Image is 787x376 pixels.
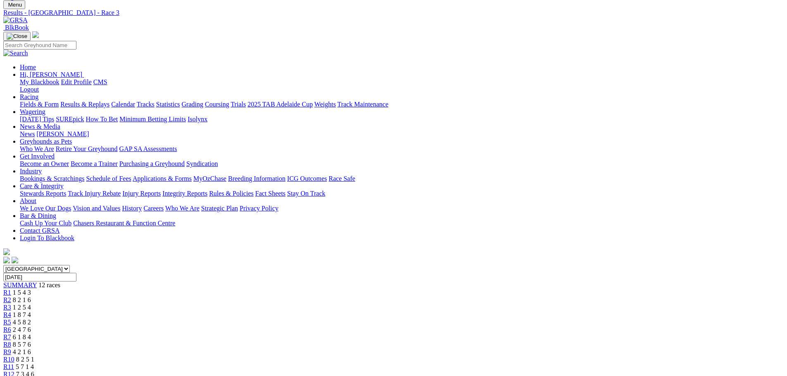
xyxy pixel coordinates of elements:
a: Chasers Restaurant & Function Centre [73,220,175,227]
img: twitter.svg [12,257,18,263]
span: 12 races [38,281,60,289]
a: Stay On Track [287,190,325,197]
span: Menu [8,2,22,8]
a: Minimum Betting Limits [119,116,186,123]
a: Careers [143,205,164,212]
input: Select date [3,273,76,281]
img: logo-grsa-white.png [3,248,10,255]
a: Strategic Plan [201,205,238,212]
a: Trials [231,101,246,108]
a: Industry [20,168,42,175]
a: Contact GRSA [20,227,59,234]
a: Logout [20,86,39,93]
a: R8 [3,341,11,348]
span: 8 2 5 1 [16,356,34,363]
div: Get Involved [20,160,784,168]
a: SUREpick [56,116,84,123]
img: GRSA [3,17,28,24]
a: Track Maintenance [338,101,388,108]
a: R5 [3,319,11,326]
span: 1 8 7 4 [13,311,31,318]
span: 8 2 1 6 [13,296,31,303]
a: Applications & Forms [133,175,192,182]
span: 8 5 7 6 [13,341,31,348]
div: Industry [20,175,784,182]
a: Privacy Policy [240,205,278,212]
a: Stewards Reports [20,190,66,197]
a: Bookings & Scratchings [20,175,84,182]
a: Cash Up Your Club [20,220,71,227]
a: Isolynx [188,116,207,123]
span: BlkBook [5,24,29,31]
a: News [20,130,35,137]
span: R2 [3,296,11,303]
a: R4 [3,311,11,318]
a: R7 [3,333,11,341]
span: Hi, [PERSON_NAME] [20,71,82,78]
a: Become a Trainer [71,160,118,167]
a: [DATE] Tips [20,116,54,123]
a: Retire Your Greyhound [56,145,118,152]
a: Rules & Policies [209,190,254,197]
span: 6 1 8 4 [13,333,31,341]
a: Integrity Reports [162,190,207,197]
span: 5 7 1 4 [16,363,34,370]
div: About [20,205,784,212]
a: [PERSON_NAME] [36,130,89,137]
a: Tracks [137,101,155,108]
a: R3 [3,304,11,311]
a: Calendar [111,101,135,108]
a: R1 [3,289,11,296]
div: Racing [20,101,784,108]
a: R9 [3,348,11,355]
a: Wagering [20,108,45,115]
a: SUMMARY [3,281,37,289]
a: Track Injury Rebate [68,190,121,197]
span: R10 [3,356,14,363]
a: Results - [GEOGRAPHIC_DATA] - Race 3 [3,9,784,17]
a: Who We Are [165,205,200,212]
a: History [122,205,142,212]
a: We Love Our Dogs [20,205,71,212]
a: Hi, [PERSON_NAME] [20,71,84,78]
a: R6 [3,326,11,333]
a: Home [20,64,36,71]
button: Toggle navigation [3,0,25,9]
a: Racing [20,93,38,100]
div: Greyhounds as Pets [20,145,784,153]
a: Login To Blackbook [20,234,74,241]
a: Care & Integrity [20,182,64,189]
a: Weights [314,101,336,108]
a: 2025 TAB Adelaide Cup [247,101,313,108]
a: Breeding Information [228,175,285,182]
img: Close [7,33,27,40]
a: Race Safe [328,175,355,182]
a: Statistics [156,101,180,108]
span: 1 2 5 4 [13,304,31,311]
a: Purchasing a Greyhound [119,160,185,167]
a: Fields & Form [20,101,59,108]
a: Edit Profile [61,78,92,85]
a: Injury Reports [122,190,161,197]
a: My Blackbook [20,78,59,85]
a: ICG Outcomes [287,175,327,182]
a: Get Involved [20,153,55,160]
a: News & Media [20,123,60,130]
a: MyOzChase [193,175,226,182]
input: Search [3,41,76,50]
span: 1 5 4 3 [13,289,31,296]
a: Greyhounds as Pets [20,138,72,145]
a: Results & Replays [60,101,109,108]
span: 4 2 1 6 [13,348,31,355]
img: Search [3,50,28,57]
a: CMS [93,78,107,85]
a: Bar & Dining [20,212,56,219]
a: About [20,197,36,204]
